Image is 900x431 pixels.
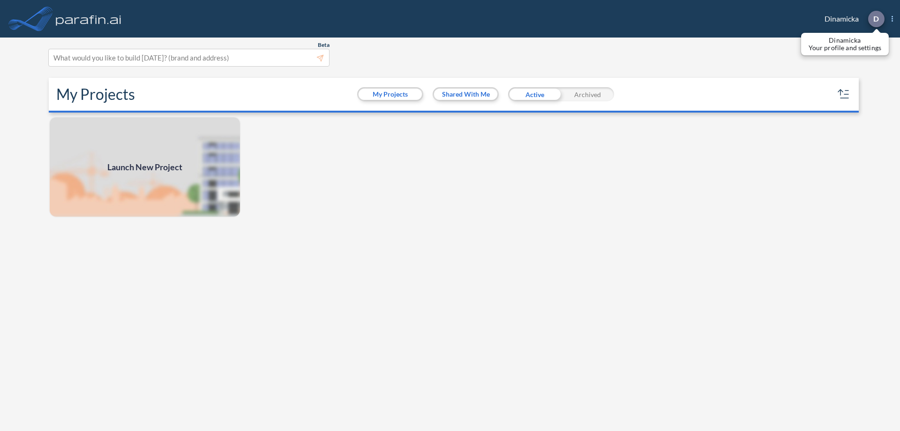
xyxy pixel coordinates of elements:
[810,11,893,27] div: Dinamicka
[49,116,241,218] img: add
[56,85,135,103] h2: My Projects
[54,9,123,28] img: logo
[49,116,241,218] a: Launch New Project
[107,161,182,174] span: Launch New Project
[508,87,561,101] div: Active
[809,37,881,44] p: Dinamicka
[434,89,497,100] button: Shared With Me
[561,87,614,101] div: Archived
[809,44,881,52] p: Your profile and settings
[873,15,879,23] p: D
[359,89,422,100] button: My Projects
[318,41,330,49] span: Beta
[836,87,851,102] button: sort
